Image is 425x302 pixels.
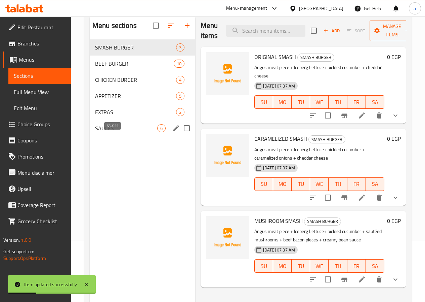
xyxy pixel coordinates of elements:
span: Promotions [17,153,66,161]
div: items [176,108,184,116]
button: Branch-specific-item [336,190,352,206]
div: Item updated successfully [24,281,77,288]
span: TH [331,261,344,271]
a: Branches [3,35,71,52]
span: Select to update [321,272,335,287]
div: CHICKEN BURGER4 [90,72,195,88]
button: show more [387,107,403,124]
span: 2 [176,109,184,115]
span: 3 [176,44,184,51]
span: WE [313,179,326,189]
a: Upsell [3,181,71,197]
span: Select all sections [149,19,163,33]
span: Upsell [17,185,66,193]
p: Angus meat piece + Iceberg Lettuce+ pickled cucumber + caramelized onions + cheddar cheese [254,145,384,162]
button: WE [310,95,329,109]
span: CARAMELIZED SMASH [254,134,307,144]
span: SU [257,97,270,107]
div: EXTRAS2 [90,104,195,120]
a: Menus [3,52,71,68]
a: Edit menu item [358,194,366,202]
span: SMASH BURGER [95,43,176,52]
span: WE [313,97,326,107]
img: ORIGINAL SMASH [206,52,249,95]
button: sort-choices [305,190,321,206]
span: CHICKEN BURGER [95,76,176,84]
span: MO [276,179,289,189]
div: Menu-management [226,4,267,12]
span: Select section first [342,26,370,36]
button: Add section [179,18,195,34]
div: items [157,124,166,132]
span: SAUCES [95,124,157,132]
div: items [176,43,184,52]
span: TU [294,97,307,107]
span: Coupons [17,136,66,144]
span: Edit Restaurant [17,23,66,31]
h2: Menu items [201,21,218,41]
span: Grocery Checklist [17,217,66,225]
button: MO [273,177,292,191]
div: SMASH BURGER3 [90,39,195,56]
span: Sort sections [163,18,179,34]
span: [DATE] 07:37 AM [260,247,298,253]
p: Angus meat piece + Iceberg Lettuce+ pickled cucumber + sautéed mushrooms + beef bacon pieces + cr... [254,227,384,244]
div: APPETIZER [95,92,176,100]
span: TH [331,179,344,189]
div: BEEF BURGER [95,60,174,68]
button: sort-choices [305,107,321,124]
span: Select to update [321,108,335,123]
button: MO [273,259,292,273]
span: ORIGINAL SMASH [254,52,296,62]
span: Menu disclaimer [17,169,66,177]
h6: 0 EGP [387,216,401,226]
span: WE [313,261,326,271]
span: FR [350,179,363,189]
button: MO [273,95,292,109]
button: TH [329,177,347,191]
button: TU [292,259,310,273]
a: Coupons [3,132,71,148]
span: SU [257,261,270,271]
span: Version: [3,236,20,244]
img: MUSHROOM SMASH [206,216,249,259]
a: Edit menu item [358,275,366,283]
button: delete [371,190,387,206]
span: Menus [19,56,66,64]
span: Add [323,27,341,35]
button: Branch-specific-item [336,107,352,124]
span: SA [369,261,382,271]
span: FR [350,97,363,107]
div: BEEF BURGER10 [90,56,195,72]
span: SMASH BURGER [304,217,341,225]
div: SMASH BURGER [308,135,345,143]
button: Add [321,26,342,36]
a: Grocery Checklist [3,213,71,229]
button: TU [292,177,310,191]
span: Coverage Report [17,201,66,209]
a: Full Menu View [8,84,71,100]
svg: Show Choices [391,194,399,202]
span: SA [369,97,382,107]
span: [DATE] 07:37 AM [260,83,298,89]
button: show more [387,190,403,206]
span: SMASH BURGER [298,54,334,61]
button: FR [347,177,366,191]
h6: 0 EGP [387,52,401,62]
div: APPETIZER5 [90,88,195,104]
span: Choice Groups [17,120,66,128]
span: FR [350,261,363,271]
span: TU [294,179,307,189]
input: search [226,25,305,37]
button: SA [366,177,384,191]
span: SA [369,179,382,189]
span: Full Menu View [14,88,66,96]
span: MO [276,97,289,107]
a: Promotions [3,148,71,165]
button: sort-choices [305,271,321,288]
span: Manage items [375,22,409,39]
button: SA [366,95,384,109]
div: items [174,60,184,68]
span: 10 [174,61,184,67]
